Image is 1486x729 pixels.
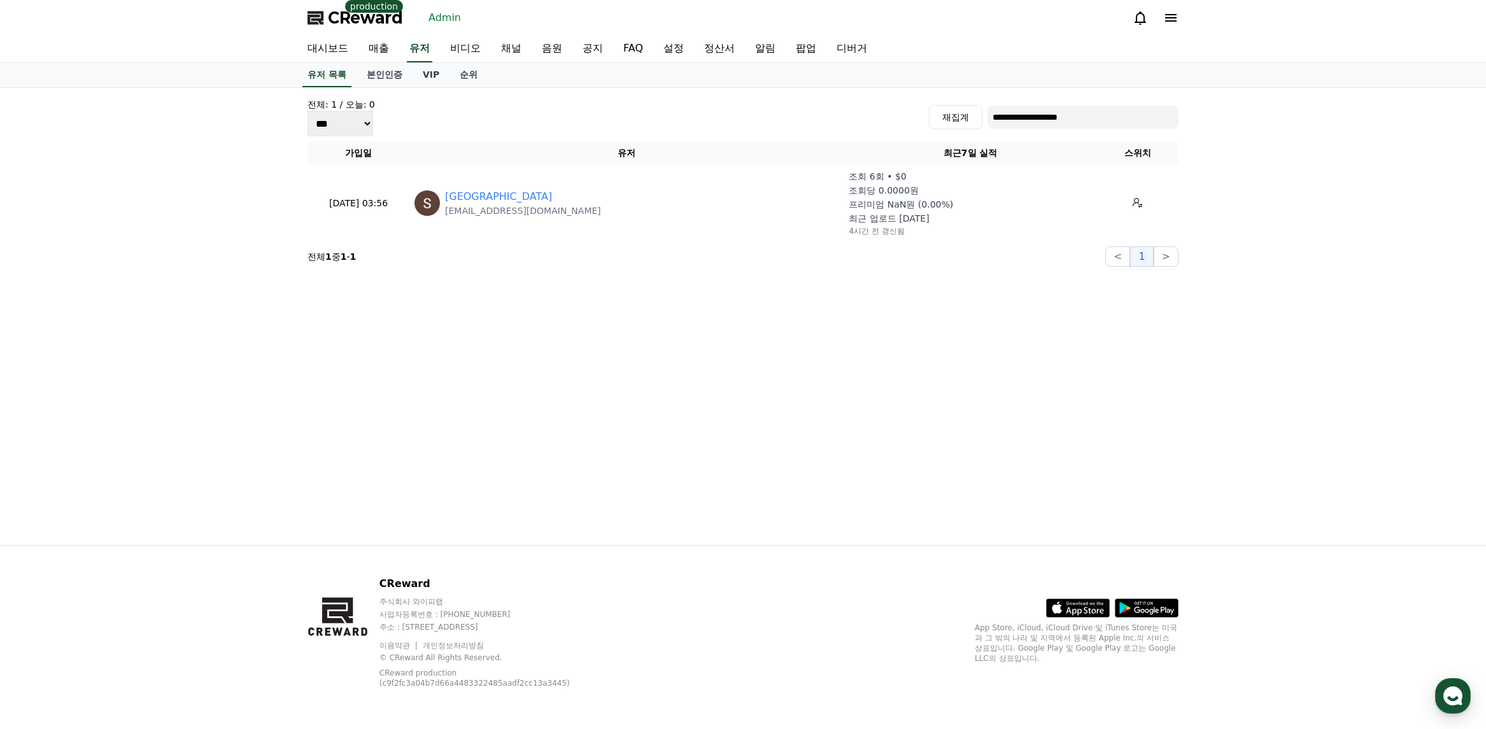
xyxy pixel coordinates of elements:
[613,36,653,62] a: FAQ
[423,641,484,650] a: 개인정보처리방침
[449,63,488,87] a: 순위
[350,251,357,262] strong: 1
[4,404,84,435] a: 홈
[1105,246,1130,267] button: <
[308,141,409,165] th: 가입일
[297,36,358,62] a: 대시보드
[357,63,413,87] a: 본인인증
[786,36,826,62] a: 팝업
[826,36,877,62] a: 디버거
[379,576,603,591] p: CReward
[745,36,786,62] a: 알림
[1097,141,1178,165] th: 스위치
[491,36,532,62] a: 채널
[379,622,603,632] p: 주소 : [STREET_ADDRESS]
[379,653,603,663] p: © CReward All Rights Reserved.
[164,404,244,435] a: 설정
[328,8,403,28] span: CReward
[407,36,432,62] a: 유저
[379,609,603,619] p: 사업자등록번호 : [PHONE_NUMBER]
[653,36,694,62] a: 설정
[532,36,572,62] a: 음원
[379,668,583,688] p: CReward production (c9f2fc3a04b7d66a4483322485aadf2cc13a3445)
[440,36,491,62] a: 비디오
[572,36,613,62] a: 공지
[423,8,466,28] a: Admin
[308,98,375,111] h4: 전체: 1 / 오늘: 0
[40,423,48,433] span: 홈
[849,170,906,183] p: 조회 6회 • $0
[844,141,1096,165] th: 최근7일 실적
[414,190,440,216] img: https://lh3.googleusercontent.com/a/ACg8ocIMqbM8Z_BbowyfB3SSNezw7yasSCoWXxeMPp_1pf8AT3h43w=s96-c
[308,250,356,263] p: 전체 중 -
[325,251,332,262] strong: 1
[379,641,420,650] a: 이용약관
[694,36,745,62] a: 정산서
[84,404,164,435] a: 대화
[197,423,212,433] span: 설정
[975,623,1178,663] p: App Store, iCloud, iCloud Drive 및 iTunes Store는 미국과 그 밖의 나라 및 지역에서 등록된 Apple Inc.의 서비스 상표입니다. Goo...
[302,63,351,87] a: 유저 목록
[409,141,844,165] th: 유저
[313,197,404,210] p: [DATE] 03:56
[445,204,601,217] p: [EMAIL_ADDRESS][DOMAIN_NAME]
[929,105,982,129] button: 재집계
[445,189,552,204] a: [GEOGRAPHIC_DATA]
[849,212,929,225] p: 최근 업로드 [DATE]
[1154,246,1178,267] button: >
[358,36,399,62] a: 매출
[849,184,918,197] p: 조회당 0.0000원
[849,226,904,236] p: 4시간 전 갱신됨
[379,597,603,607] p: 주식회사 와이피랩
[308,8,403,28] a: CReward
[117,423,132,434] span: 대화
[413,63,449,87] a: VIP
[1130,246,1153,267] button: 1
[341,251,347,262] strong: 1
[849,198,953,211] p: 프리미엄 NaN원 (0.00%)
